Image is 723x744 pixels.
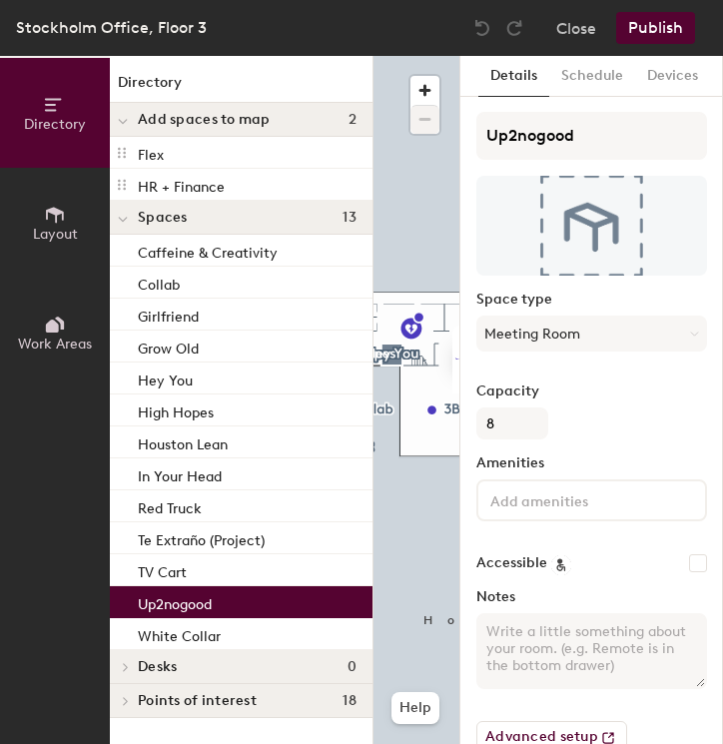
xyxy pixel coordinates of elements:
p: Te Extraño (Project) [138,526,265,549]
label: Capacity [476,383,707,399]
span: Points of interest [138,693,257,709]
p: High Hopes [138,398,214,421]
img: Redo [504,18,524,38]
p: Flex [138,141,164,164]
span: Remove [452,326,532,360]
div: Stockholm Office, Floor 3 [16,15,207,40]
span: 0 [348,659,357,675]
button: Close [556,12,596,44]
p: Red Truck [138,494,202,517]
p: White Collar [138,622,221,645]
h1: Directory [110,72,372,103]
label: Notes [476,589,707,605]
span: Desks [138,659,177,675]
button: Help [391,692,439,724]
p: Houston Lean [138,430,228,453]
p: Girlfriend [138,303,199,326]
span: Add spaces to map [138,112,271,128]
span: Done [452,360,511,393]
img: The space named Up2nogood [476,176,707,276]
span: Directory [24,116,86,133]
img: Undo [472,18,492,38]
button: Details [478,56,549,97]
span: 18 [343,693,357,709]
label: Accessible [476,555,547,571]
p: Caffeine & Creativity [138,239,278,262]
p: TV Cart [138,558,187,581]
span: Layout [33,226,78,243]
p: Hey You [138,367,193,389]
span: Spaces [138,210,188,226]
p: In Your Head [138,462,222,485]
button: Meeting Room [476,316,707,352]
button: Publish [616,12,695,44]
p: HR + Finance [138,173,225,196]
span: 13 [343,210,357,226]
p: Grow Old [138,335,199,358]
span: 2 [349,112,357,128]
label: Amenities [476,455,707,471]
p: Collab [138,271,180,294]
button: Schedule [549,56,635,97]
button: Devices [635,56,710,97]
label: Space type [476,292,707,308]
input: Add amenities [486,487,666,511]
p: Up2nogood [138,590,212,613]
span: Work Areas [18,336,92,353]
